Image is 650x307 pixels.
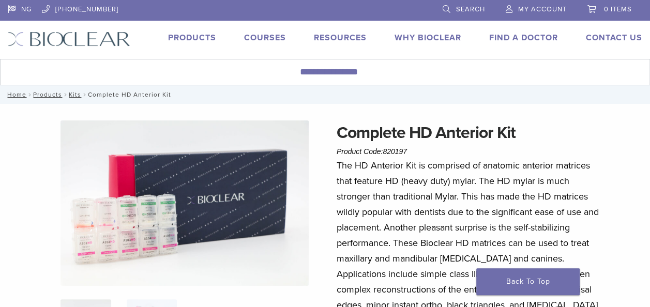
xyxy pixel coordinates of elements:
[62,92,69,97] span: /
[61,120,309,286] img: IMG_8088 (1)
[383,147,407,156] span: 820197
[476,268,580,295] a: Back To Top
[518,5,567,13] span: My Account
[4,91,26,98] a: Home
[244,33,286,43] a: Courses
[81,92,88,97] span: /
[395,33,461,43] a: Why Bioclear
[604,5,632,13] span: 0 items
[168,33,216,43] a: Products
[33,91,62,98] a: Products
[456,5,485,13] span: Search
[314,33,367,43] a: Resources
[8,32,130,47] img: Bioclear
[337,120,601,145] h1: Complete HD Anterior Kit
[69,91,81,98] a: Kits
[489,33,558,43] a: Find A Doctor
[26,92,33,97] span: /
[586,33,642,43] a: Contact Us
[337,147,407,156] span: Product Code:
